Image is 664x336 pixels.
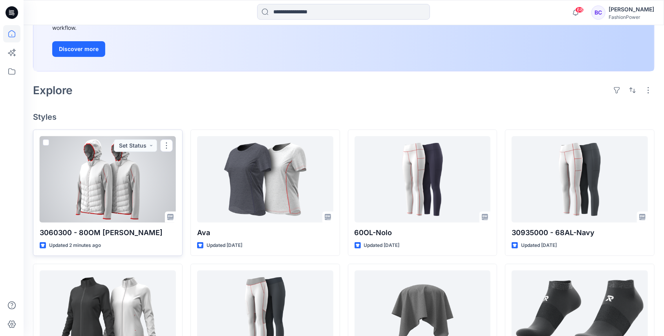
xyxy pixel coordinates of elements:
p: 3060300 - 80OM [PERSON_NAME] [40,227,176,238]
p: Updated 2 minutes ago [49,241,101,250]
div: [PERSON_NAME] [609,5,654,14]
button: Discover more [52,41,105,57]
div: BC [591,5,605,20]
a: Discover more [52,41,229,57]
p: Updated [DATE] [521,241,557,250]
a: 3060300 - 80OM Noelle [40,136,176,223]
p: Ava [197,227,333,238]
a: Ava [197,136,333,223]
span: 68 [575,7,584,13]
p: 60OL-Nolo [355,227,491,238]
a: 60OL-Nolo [355,136,491,223]
p: 30935000 - 68AL-Navy [512,227,648,238]
p: Updated [DATE] [207,241,242,250]
a: 30935000 - 68AL-Navy [512,136,648,223]
h2: Explore [33,84,73,97]
p: Updated [DATE] [364,241,400,250]
h4: Styles [33,112,655,122]
div: FashionPower [609,14,654,20]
